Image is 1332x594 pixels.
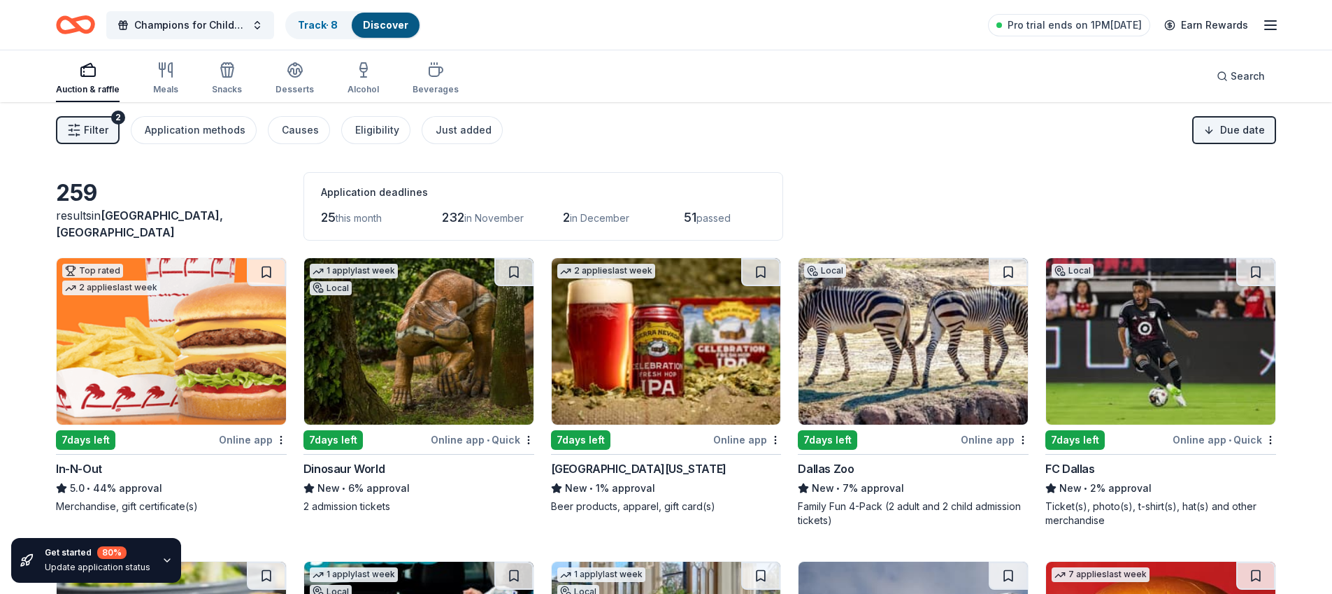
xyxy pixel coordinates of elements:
button: Eligibility [341,116,410,144]
div: Causes [282,122,319,139]
div: results [56,207,287,241]
span: 51 [684,210,696,225]
a: Image for Dinosaur World1 applylast weekLocal7days leftOnline app•QuickDinosaur WorldNew•6% appro... [303,257,534,514]
div: Get started [45,546,150,559]
div: 7% approval [798,480,1029,497]
span: Filter [84,122,108,139]
div: Alcohol [348,84,379,95]
div: Online app Quick [1173,431,1276,448]
div: Snacks [212,84,242,95]
div: FC Dallas [1045,460,1094,477]
div: Online app Quick [431,431,534,448]
div: 2% approval [1045,480,1276,497]
div: Auction & raffle [56,84,120,95]
span: New [812,480,834,497]
a: Home [56,8,95,41]
a: Earn Rewards [1156,13,1256,38]
img: Image for In-N-Out [57,258,286,425]
div: 7 days left [551,430,610,450]
span: Pro trial ends on 1PM[DATE] [1008,17,1142,34]
div: 1 apply last week [310,567,398,582]
span: in [56,208,223,239]
div: Dallas Zoo [798,460,854,477]
div: 7 days left [798,430,857,450]
button: Snacks [212,56,242,102]
div: Beverages [413,84,459,95]
div: Online app [219,431,287,448]
a: Image for FC DallasLocal7days leftOnline app•QuickFC DallasNew•2% approvalTicket(s), photo(s), t-... [1045,257,1276,528]
div: In-N-Out [56,460,102,477]
button: Meals [153,56,178,102]
button: Auction & raffle [56,56,120,102]
a: Discover [363,19,408,31]
div: 1% approval [551,480,782,497]
div: 7 days left [303,430,363,450]
span: • [837,483,840,494]
div: Ticket(s), photo(s), t-shirt(s), hat(s) and other merchandise [1045,500,1276,528]
button: Just added [422,116,503,144]
button: Track· 8Discover [285,11,421,39]
a: Track· 8 [298,19,338,31]
div: Local [1052,264,1094,278]
div: Top rated [62,264,123,278]
div: 2 [111,111,125,125]
div: Local [804,264,846,278]
div: Online app [713,431,781,448]
span: 2 [563,210,570,225]
img: Image for Dinosaur World [304,258,533,425]
div: 2 applies last week [557,264,655,278]
span: • [1084,483,1088,494]
div: Dinosaur World [303,460,385,477]
span: • [342,483,345,494]
div: Beer products, apparel, gift card(s) [551,500,782,514]
span: • [589,483,593,494]
img: Image for FC Dallas [1046,258,1275,425]
div: Eligibility [355,122,399,139]
div: Desserts [275,84,314,95]
button: Due date [1192,116,1276,144]
div: Local [310,281,352,295]
button: Champions for Children [106,11,274,39]
div: Online app [961,431,1029,448]
div: 2 applies last week [62,281,160,295]
div: Merchandise, gift certificate(s) [56,500,287,514]
button: Beverages [413,56,459,102]
div: 259 [56,179,287,207]
div: 80 % [97,546,127,559]
button: Application methods [131,116,257,144]
span: [GEOGRAPHIC_DATA], [GEOGRAPHIC_DATA] [56,208,223,239]
div: Update application status [45,562,150,573]
span: New [1059,480,1082,497]
a: Image for In-N-OutTop rated2 applieslast week7days leftOnline appIn-N-Out5.0•44% approvalMerchand... [56,257,287,514]
a: Image for Sierra Nevada2 applieslast week7days leftOnline app[GEOGRAPHIC_DATA][US_STATE]New•1% ap... [551,257,782,514]
a: Pro trial ends on 1PM[DATE] [988,14,1150,36]
span: 25 [321,210,336,225]
div: 1 apply last week [310,264,398,278]
button: Alcohol [348,56,379,102]
span: Due date [1220,122,1265,139]
div: [GEOGRAPHIC_DATA][US_STATE] [551,460,726,477]
button: Search [1205,62,1276,90]
span: this month [336,212,382,224]
button: Desserts [275,56,314,102]
img: Image for Dallas Zoo [799,258,1028,425]
img: Image for Sierra Nevada [552,258,781,425]
button: Causes [268,116,330,144]
div: 7 days left [56,430,115,450]
div: 1 apply last week [557,567,645,582]
div: 6% approval [303,480,534,497]
span: Champions for Children [134,17,246,34]
span: Search [1231,68,1265,85]
span: 5.0 [70,480,85,497]
span: New [317,480,340,497]
div: Application deadlines [321,184,766,201]
div: Family Fun 4-Pack (2 adult and 2 child admission tickets) [798,500,1029,528]
span: 232 [442,210,464,225]
span: in December [570,212,629,224]
a: Image for Dallas ZooLocal7days leftOnline appDallas ZooNew•7% approvalFamily Fun 4-Pack (2 adult ... [798,257,1029,528]
div: Just added [436,122,492,139]
div: 7 days left [1045,430,1105,450]
span: • [87,483,90,494]
button: Filter2 [56,116,120,144]
span: • [1229,434,1231,446]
